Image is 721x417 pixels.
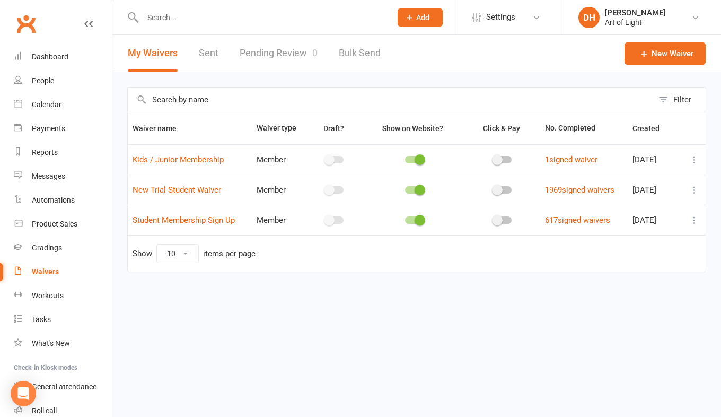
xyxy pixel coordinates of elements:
input: Search by name [128,88,653,112]
a: Kids / Junior Membership [133,155,224,164]
a: Student Membership Sign Up [133,215,235,225]
td: Member [252,205,306,235]
a: 1signed waiver [545,155,597,164]
a: New Trial Student Waiver [133,185,221,195]
input: Search... [139,10,384,25]
th: Waiver type [252,112,306,144]
a: 617signed waivers [545,215,610,225]
div: General attendance [32,383,96,391]
a: What's New [14,332,112,355]
div: Art of Eight [605,18,665,27]
a: Pending Review0 [240,35,318,72]
div: Automations [32,196,75,204]
div: Filter [673,93,691,106]
a: New Waiver [625,42,706,65]
a: Dashboard [14,45,112,69]
td: Member [252,144,306,175]
button: Created [632,122,671,135]
div: DH [578,7,600,28]
div: items per page [203,249,256,258]
a: Clubworx [13,11,39,37]
span: Draft? [323,124,344,133]
button: My Waivers [128,35,178,72]
button: Draft? [314,122,356,135]
a: Gradings [14,236,112,260]
a: Product Sales [14,212,112,236]
div: Gradings [32,244,62,252]
span: Waiver name [133,124,188,133]
a: Bulk Send [339,35,381,72]
div: Roll call [32,406,57,415]
td: [DATE] [628,144,681,175]
div: Messages [32,172,65,180]
a: Tasks [14,308,112,332]
div: Calendar [32,100,61,109]
button: Waiver name [133,122,188,135]
span: Created [632,124,671,133]
td: [DATE] [628,175,681,205]
div: Reports [32,148,58,157]
a: Payments [14,117,112,141]
div: Waivers [32,267,59,276]
td: [DATE] [628,205,681,235]
a: Reports [14,141,112,164]
span: Show on Website? [382,124,443,133]
div: People [32,76,54,85]
a: General attendance kiosk mode [14,375,112,399]
button: Show on Website? [373,122,455,135]
th: No. Completed [540,112,628,144]
div: Dashboard [32,53,68,61]
div: Show [133,244,256,263]
td: Member [252,175,306,205]
a: People [14,69,112,93]
button: Click & Pay [473,122,532,135]
div: Open Intercom Messenger [11,381,36,406]
a: 1969signed waivers [545,185,614,195]
a: Calendar [14,93,112,117]
button: Add [398,8,443,27]
span: 0 [312,47,318,58]
a: Workouts [14,284,112,308]
div: Tasks [32,315,51,324]
button: Filter [653,88,706,112]
a: Sent [199,35,218,72]
a: Waivers [14,260,112,284]
div: Payments [32,124,65,133]
a: Automations [14,188,112,212]
span: Click & Pay [483,124,520,133]
div: Product Sales [32,220,77,228]
div: Workouts [32,291,64,300]
div: [PERSON_NAME] [605,8,665,18]
a: Messages [14,164,112,188]
div: What's New [32,339,70,348]
span: Settings [486,5,515,29]
span: Add [416,13,429,22]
